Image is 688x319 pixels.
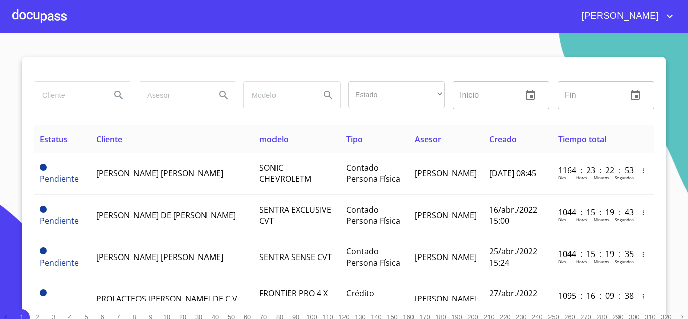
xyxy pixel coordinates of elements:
[615,175,634,180] p: Segundos
[489,288,537,310] span: 27/abr./2022 08:47
[489,204,537,226] span: 16/abr./2022 15:00
[489,168,536,179] span: [DATE] 08:45
[40,289,47,296] span: Pendiente
[40,164,47,171] span: Pendiente
[415,134,441,145] span: Asesor
[259,204,331,226] span: SENTRA EXCLUSIVE CVT
[96,210,236,221] span: [PERSON_NAME] DE [PERSON_NAME]
[558,217,566,222] p: Dias
[489,134,517,145] span: Creado
[96,134,122,145] span: Cliente
[139,82,208,109] input: search
[415,293,477,304] span: [PERSON_NAME]
[594,175,609,180] p: Minutos
[107,83,131,107] button: Search
[96,293,237,304] span: PROLACTEOS [PERSON_NAME] DE C.V
[346,204,400,226] span: Contado Persona Física
[348,81,445,108] div: ​
[558,248,626,260] p: 1044 : 15 : 19 : 35
[415,210,477,221] span: [PERSON_NAME]
[558,207,626,218] p: 1044 : 15 : 19 : 43
[346,134,363,145] span: Tipo
[576,217,587,222] p: Horas
[489,246,537,268] span: 25/abr./2022 15:24
[558,134,606,145] span: Tiempo total
[259,288,328,310] span: FRONTIER PRO 4 X 4 X 4 TA
[558,165,626,176] p: 1164 : 23 : 22 : 53
[40,206,47,213] span: Pendiente
[594,259,609,264] p: Minutos
[212,83,236,107] button: Search
[558,259,566,264] p: Dias
[415,251,477,263] span: [PERSON_NAME]
[40,134,68,145] span: Estatus
[415,168,477,179] span: [PERSON_NAME]
[574,8,676,24] button: account of current user
[574,8,664,24] span: [PERSON_NAME]
[40,299,79,310] span: Pendiente
[40,247,47,254] span: Pendiente
[615,217,634,222] p: Segundos
[96,251,223,263] span: [PERSON_NAME] [PERSON_NAME]
[346,288,402,310] span: Crédito Persona Moral
[558,300,566,306] p: Dias
[615,259,634,264] p: Segundos
[259,162,311,184] span: SONIC CHEVROLETM
[40,257,79,268] span: Pendiente
[96,168,223,179] span: [PERSON_NAME] [PERSON_NAME]
[576,259,587,264] p: Horas
[316,83,340,107] button: Search
[244,82,312,109] input: search
[346,162,400,184] span: Contado Persona Física
[40,215,79,226] span: Pendiente
[615,300,634,306] p: Segundos
[34,82,103,109] input: search
[594,300,609,306] p: Minutos
[259,251,332,263] span: SENTRA SENSE CVT
[558,175,566,180] p: Dias
[40,173,79,184] span: Pendiente
[558,290,626,301] p: 1095 : 16 : 09 : 38
[576,175,587,180] p: Horas
[594,217,609,222] p: Minutos
[259,134,289,145] span: modelo
[576,300,587,306] p: Horas
[346,246,400,268] span: Contado Persona Física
